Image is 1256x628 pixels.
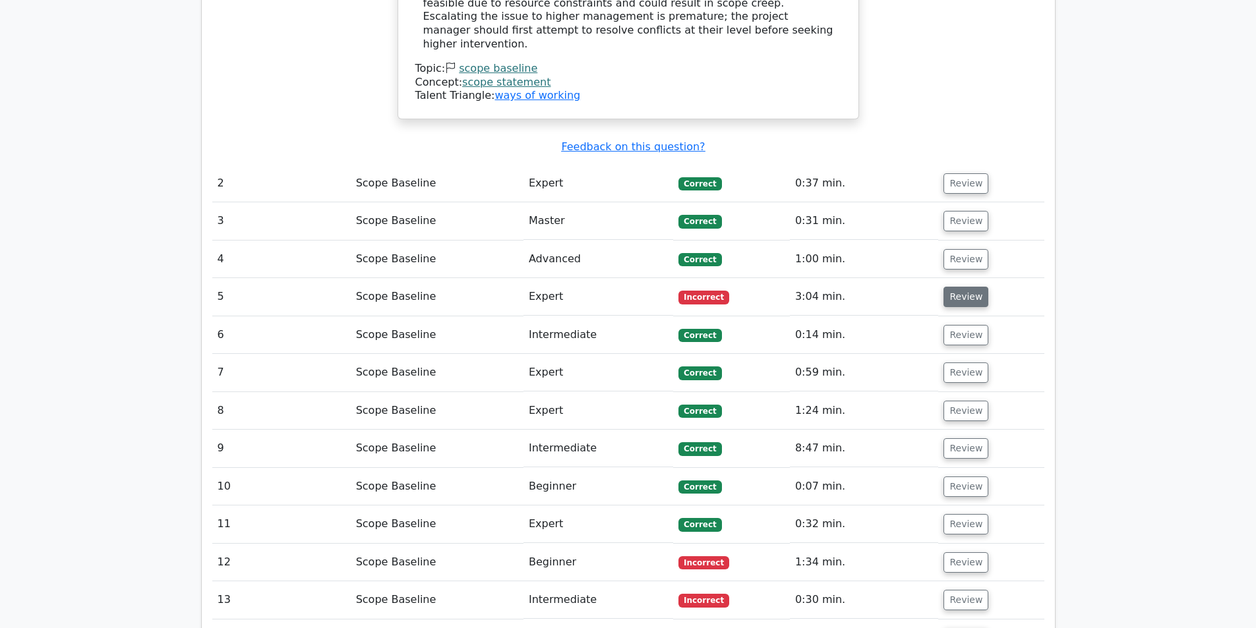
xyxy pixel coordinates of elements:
[678,329,721,342] span: Correct
[678,215,721,228] span: Correct
[523,165,673,202] td: Expert
[561,140,705,153] a: Feedback on this question?
[678,518,721,531] span: Correct
[943,438,988,459] button: Review
[212,202,351,240] td: 3
[678,291,729,304] span: Incorrect
[494,89,580,101] a: ways of working
[790,544,939,581] td: 1:34 min.
[943,173,988,194] button: Review
[678,442,721,455] span: Correct
[678,405,721,418] span: Correct
[790,392,939,430] td: 1:24 min.
[523,581,673,619] td: Intermediate
[523,202,673,240] td: Master
[212,354,351,391] td: 7
[212,278,351,316] td: 5
[351,278,523,316] td: Scope Baseline
[523,241,673,278] td: Advanced
[943,401,988,421] button: Review
[790,505,939,543] td: 0:32 min.
[943,552,988,573] button: Review
[212,430,351,467] td: 9
[212,468,351,505] td: 10
[943,514,988,534] button: Review
[212,316,351,354] td: 6
[790,165,939,202] td: 0:37 min.
[943,325,988,345] button: Review
[790,316,939,354] td: 0:14 min.
[351,468,523,505] td: Scope Baseline
[351,316,523,354] td: Scope Baseline
[212,392,351,430] td: 8
[943,590,988,610] button: Review
[212,544,351,581] td: 12
[678,594,729,607] span: Incorrect
[523,430,673,467] td: Intermediate
[462,76,551,88] a: scope statement
[523,316,673,354] td: Intermediate
[943,476,988,497] button: Review
[943,211,988,231] button: Review
[790,278,939,316] td: 3:04 min.
[351,544,523,581] td: Scope Baseline
[415,76,841,90] div: Concept:
[790,354,939,391] td: 0:59 min.
[523,354,673,391] td: Expert
[790,468,939,505] td: 0:07 min.
[212,505,351,543] td: 11
[790,202,939,240] td: 0:31 min.
[523,544,673,581] td: Beginner
[678,366,721,380] span: Correct
[459,62,537,74] a: scope baseline
[790,581,939,619] td: 0:30 min.
[790,430,939,467] td: 8:47 min.
[351,430,523,467] td: Scope Baseline
[212,241,351,278] td: 4
[523,392,673,430] td: Expert
[790,241,939,278] td: 1:00 min.
[415,62,841,76] div: Topic:
[351,392,523,430] td: Scope Baseline
[678,177,721,190] span: Correct
[523,278,673,316] td: Expert
[212,581,351,619] td: 13
[351,581,523,619] td: Scope Baseline
[351,505,523,543] td: Scope Baseline
[678,480,721,494] span: Correct
[212,165,351,202] td: 2
[678,556,729,569] span: Incorrect
[351,165,523,202] td: Scope Baseline
[415,62,841,103] div: Talent Triangle:
[943,362,988,383] button: Review
[523,468,673,505] td: Beginner
[351,202,523,240] td: Scope Baseline
[678,253,721,266] span: Correct
[351,354,523,391] td: Scope Baseline
[351,241,523,278] td: Scope Baseline
[943,287,988,307] button: Review
[943,249,988,270] button: Review
[523,505,673,543] td: Expert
